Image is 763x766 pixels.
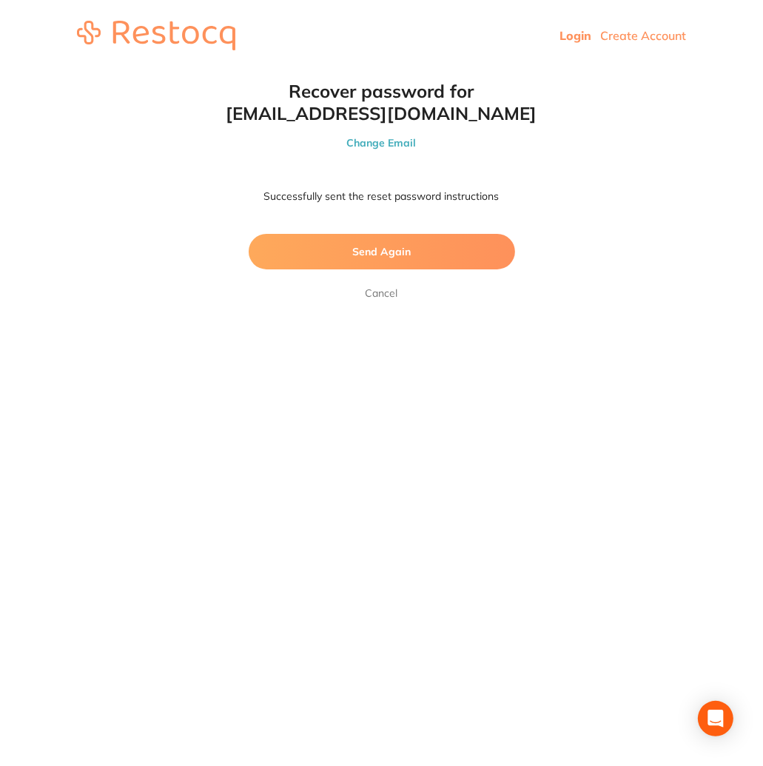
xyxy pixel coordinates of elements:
[698,701,733,736] div: Open Intercom Messenger
[559,28,591,43] a: Login
[363,284,401,302] a: Cancel
[249,189,515,204] p: Successfully sent the reset password instructions
[219,136,545,149] button: Change Email
[219,80,545,124] h1: Recover password for [EMAIL_ADDRESS][DOMAIN_NAME]
[77,21,235,50] img: restocq_logo.svg
[249,234,515,269] button: Send Again
[352,245,411,258] span: Send Again
[600,28,686,43] a: Create Account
